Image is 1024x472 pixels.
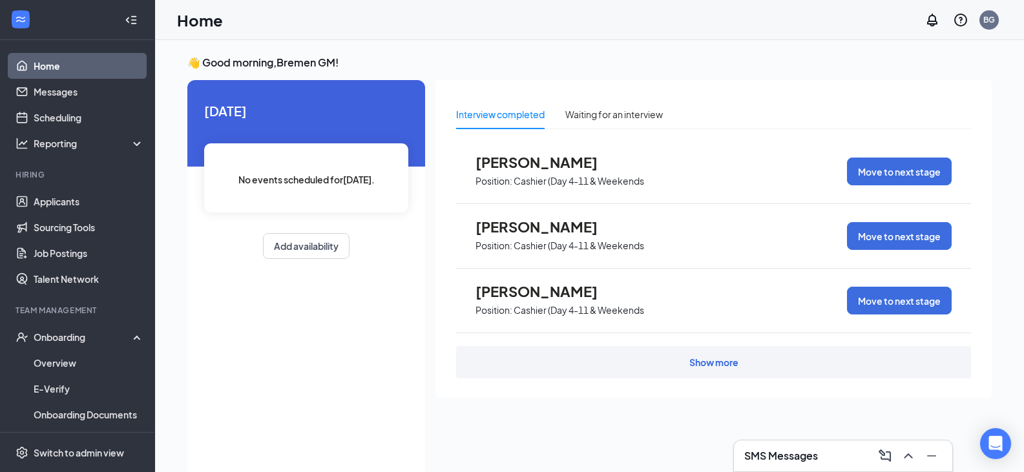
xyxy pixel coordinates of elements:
button: Minimize [921,446,942,466]
div: Reporting [34,137,145,150]
a: Talent Network [34,266,144,292]
svg: Notifications [925,12,940,28]
div: Hiring [16,169,141,180]
h3: SMS Messages [744,449,818,463]
div: Onboarding [34,331,133,344]
a: Sourcing Tools [34,214,144,240]
svg: ComposeMessage [877,448,893,464]
svg: Analysis [16,137,28,150]
a: E-Verify [34,376,144,402]
button: Add availability [263,233,350,259]
p: Position: [475,304,512,316]
a: Job Postings [34,240,144,266]
a: Scheduling [34,105,144,130]
div: Open Intercom Messenger [980,428,1011,459]
svg: Settings [16,446,28,459]
a: Messages [34,79,144,105]
a: Overview [34,350,144,376]
h3: 👋 Good morning, Bremen GM ! [187,56,992,70]
div: Interview completed [456,107,545,121]
div: Team Management [16,305,141,316]
p: Position: [475,175,512,187]
svg: Minimize [924,448,939,464]
div: Show more [689,356,738,369]
p: Cashier (Day 4-11 & Weekends [514,304,644,316]
a: Onboarding Documents [34,402,144,427]
div: BG [983,14,995,25]
p: Cashier (Day 4-11 & Weekends [514,175,644,187]
h1: Home [177,9,223,31]
svg: WorkstreamLogo [14,13,27,26]
div: Waiting for an interview [565,107,663,121]
span: [PERSON_NAME] [475,218,618,235]
p: Position: [475,240,512,252]
span: [DATE] [204,101,408,121]
svg: ChevronUp [901,448,916,464]
button: ComposeMessage [875,446,895,466]
button: Move to next stage [847,158,952,185]
a: Applicants [34,189,144,214]
a: Activity log [34,427,144,453]
a: Home [34,53,144,79]
svg: Collapse [125,14,138,26]
span: [PERSON_NAME] [475,154,618,170]
p: Cashier (Day 4-11 & Weekends [514,240,644,252]
span: [PERSON_NAME] [475,283,618,300]
svg: UserCheck [16,331,28,344]
button: ChevronUp [898,446,919,466]
button: Move to next stage [847,287,952,314]
div: Switch to admin view [34,446,124,459]
button: Move to next stage [847,222,952,250]
span: No events scheduled for [DATE] . [238,172,375,187]
svg: QuestionInfo [953,12,968,28]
